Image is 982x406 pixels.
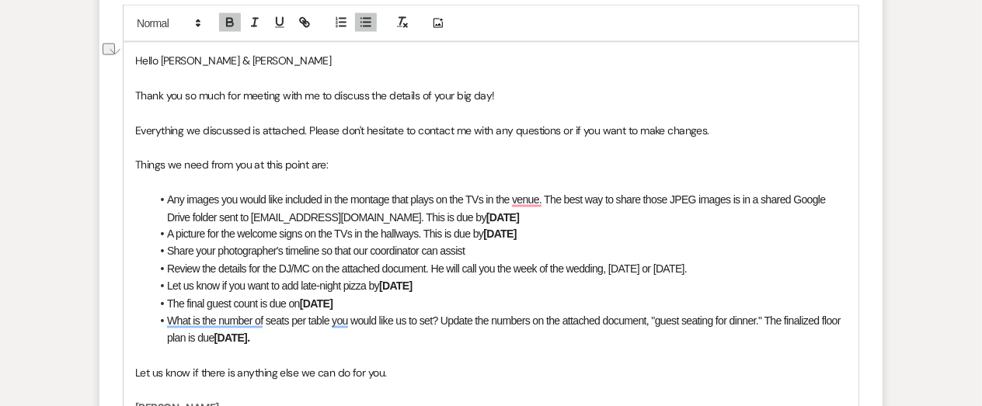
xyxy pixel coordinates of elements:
span: Everything we discussed is attached. Please don't hesitate to contact me with any questions or if... [135,123,709,137]
span: What is the number of seats per table you would like us to set? Update the numbers on the attache... [167,315,843,345]
strong: [DATE]. [214,332,250,345]
span: Thank you so much for meeting with me to discuss the details of your big day! [135,88,495,102]
strong: [DATE] [300,298,333,311]
span: A picture for the welcome signs on the TVs in the hallways. This is due by [167,228,483,241]
span: Things we need from you at this point are: [135,158,328,172]
span: Let us know if there is anything else we can do for you. [135,366,387,380]
strong: [DATE] [486,211,520,224]
span: Let us know if you want to add late-night pizza by [167,280,379,293]
span: Hello [PERSON_NAME] & [PERSON_NAME] [135,54,331,68]
span: Review the details for the DJ/MC on the attached document. He will call you the week of the weddi... [167,263,687,276]
span: Share your photographer's timeline so that our coordinator can assist [167,245,465,258]
span: The final guest count is due on [167,298,300,311]
strong: [DATE] [379,280,413,293]
strong: [DATE] [483,228,517,241]
span: Any images you would like included in the montage that plays on the TVs in the venue. The best wa... [167,193,828,223]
